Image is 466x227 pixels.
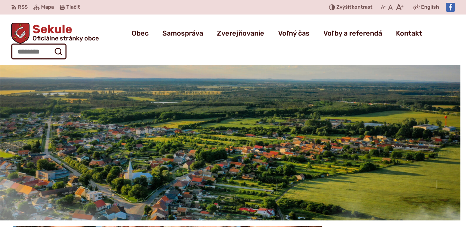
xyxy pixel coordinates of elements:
[18,3,28,11] span: RSS
[420,3,440,11] a: English
[446,3,455,12] img: Prejsť na Facebook stránku
[336,4,352,10] span: Zvýšiť
[323,23,382,43] a: Voľby a referendá
[162,23,203,43] a: Samospráva
[11,23,99,44] a: Logo Sekule, prejsť na domovskú stránku.
[30,23,99,41] h1: Sekule
[278,23,310,43] a: Voľný čas
[11,23,30,44] img: Prejsť na domovskú stránku
[32,35,99,41] span: Oficiálne stránky obce
[41,3,54,11] span: Mapa
[217,23,264,43] a: Zverejňovanie
[421,3,439,11] span: English
[132,23,149,43] a: Obec
[396,23,422,43] a: Kontakt
[336,4,372,10] span: kontrast
[66,4,80,10] span: Tlačiť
